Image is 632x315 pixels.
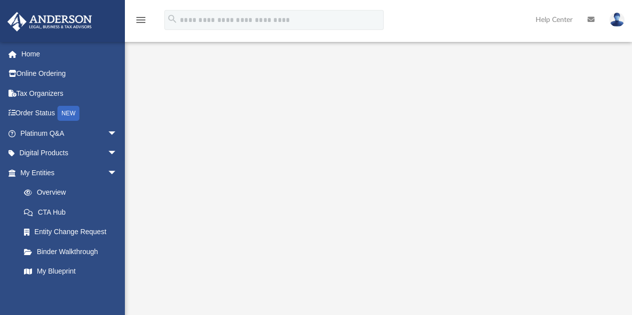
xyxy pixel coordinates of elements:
[14,262,127,282] a: My Blueprint
[107,123,127,144] span: arrow_drop_down
[107,163,127,183] span: arrow_drop_down
[14,222,132,242] a: Entity Change Request
[7,143,132,163] a: Digital Productsarrow_drop_down
[7,64,132,84] a: Online Ordering
[7,44,132,64] a: Home
[7,83,132,103] a: Tax Organizers
[107,143,127,164] span: arrow_drop_down
[4,12,95,31] img: Anderson Advisors Platinum Portal
[14,281,132,301] a: Tax Due Dates
[135,19,147,26] a: menu
[7,103,132,124] a: Order StatusNEW
[14,242,132,262] a: Binder Walkthrough
[610,12,625,27] img: User Pic
[14,202,132,222] a: CTA Hub
[7,163,132,183] a: My Entitiesarrow_drop_down
[167,13,178,24] i: search
[57,106,79,121] div: NEW
[135,14,147,26] i: menu
[7,123,132,143] a: Platinum Q&Aarrow_drop_down
[14,183,132,203] a: Overview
